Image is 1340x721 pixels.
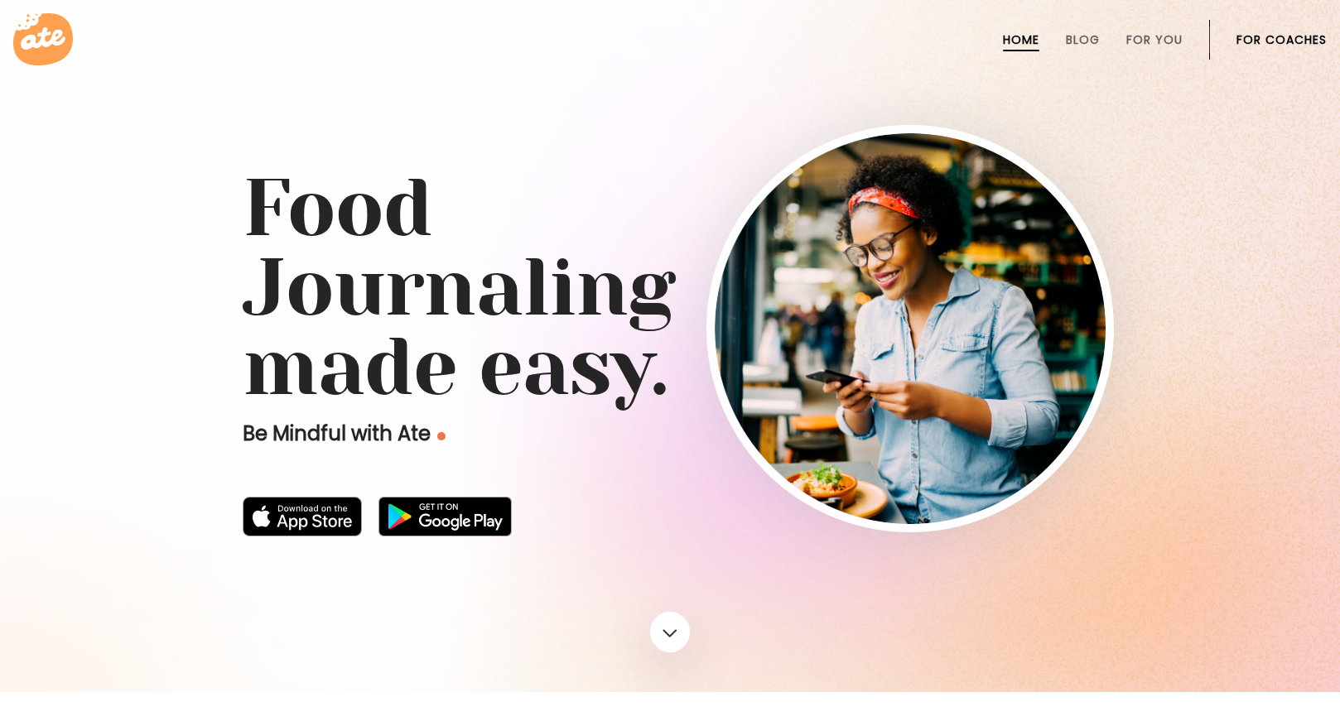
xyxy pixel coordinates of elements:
[1066,33,1100,46] a: Blog
[243,497,362,536] img: badge-download-apple.svg
[1003,33,1039,46] a: Home
[243,421,706,447] p: Be Mindful with Ate
[243,169,1097,407] h1: Food Journaling made easy.
[715,133,1106,524] img: home-hero-img-rounded.png
[1126,33,1183,46] a: For You
[1236,33,1327,46] a: For Coaches
[378,497,512,536] img: badge-download-google.png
